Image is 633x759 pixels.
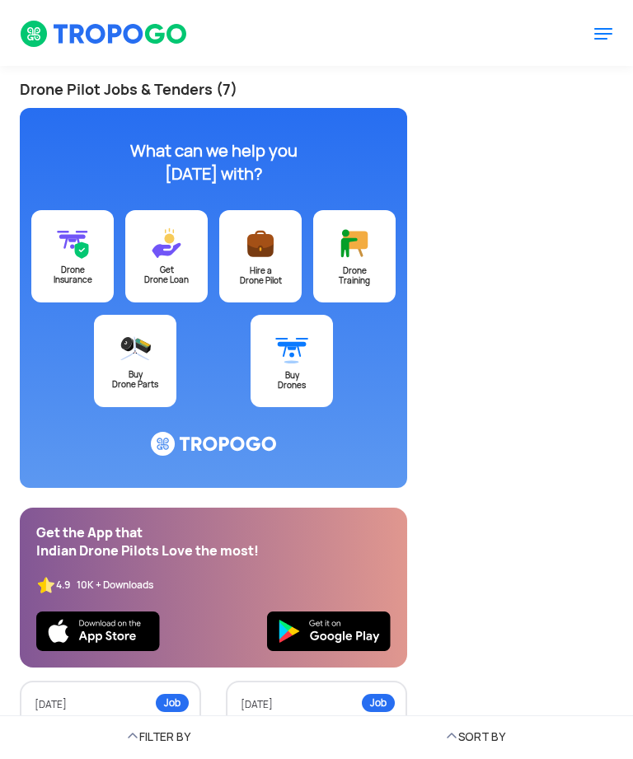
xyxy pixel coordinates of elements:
img: ic_logo@3x.svg [151,432,276,457]
div: Indian Drone Pilots Love the most! [36,542,391,560]
a: BuyDrone Parts [94,315,176,407]
div: Get Drone Loan [125,265,208,285]
img: ic_star.svg [36,575,56,595]
img: img_playstore.png [267,611,391,651]
a: DroneTraining [313,210,396,302]
div: SORT BY [316,716,633,759]
img: Mobile Menu Open [593,24,613,44]
div: Job [156,694,189,712]
div: Get the App that [36,524,391,542]
a: GetDrone Loan [125,210,208,302]
div: What can we help you [DATE] with? [110,139,316,185]
img: ios_new.svg [36,611,160,651]
div: Job [362,694,395,712]
img: TropoGo Logo [20,20,189,48]
div: Buy Drones [251,371,333,391]
h1: Drone Pilot Jobs & Tenders (7) [20,79,613,100]
div: [DATE] [241,697,392,713]
img: ic_drone_insurance@3x.svg [56,227,89,260]
div: [DATE] [35,697,186,713]
img: ic_postajob@3x.svg [244,227,277,260]
a: DroneInsurance [31,210,114,302]
a: Hire aDrone Pilot [219,210,302,302]
div: Drone Insurance [31,265,114,285]
img: Filter [126,729,139,742]
img: Filter [445,729,458,742]
img: ic_buydrone@3x.svg [275,331,308,365]
div: 4.9 10K + Downloads [56,578,153,593]
div: Drone Training [313,266,396,286]
img: ic_loans@3x.svg [150,227,183,260]
div: Buy Drone Parts [94,370,176,390]
img: ic_training@3x.svg [338,227,371,260]
a: BuyDrones [251,315,333,407]
div: Hire a Drone Pilot [219,266,302,286]
img: ic_droneparts@3x.svg [119,331,152,364]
